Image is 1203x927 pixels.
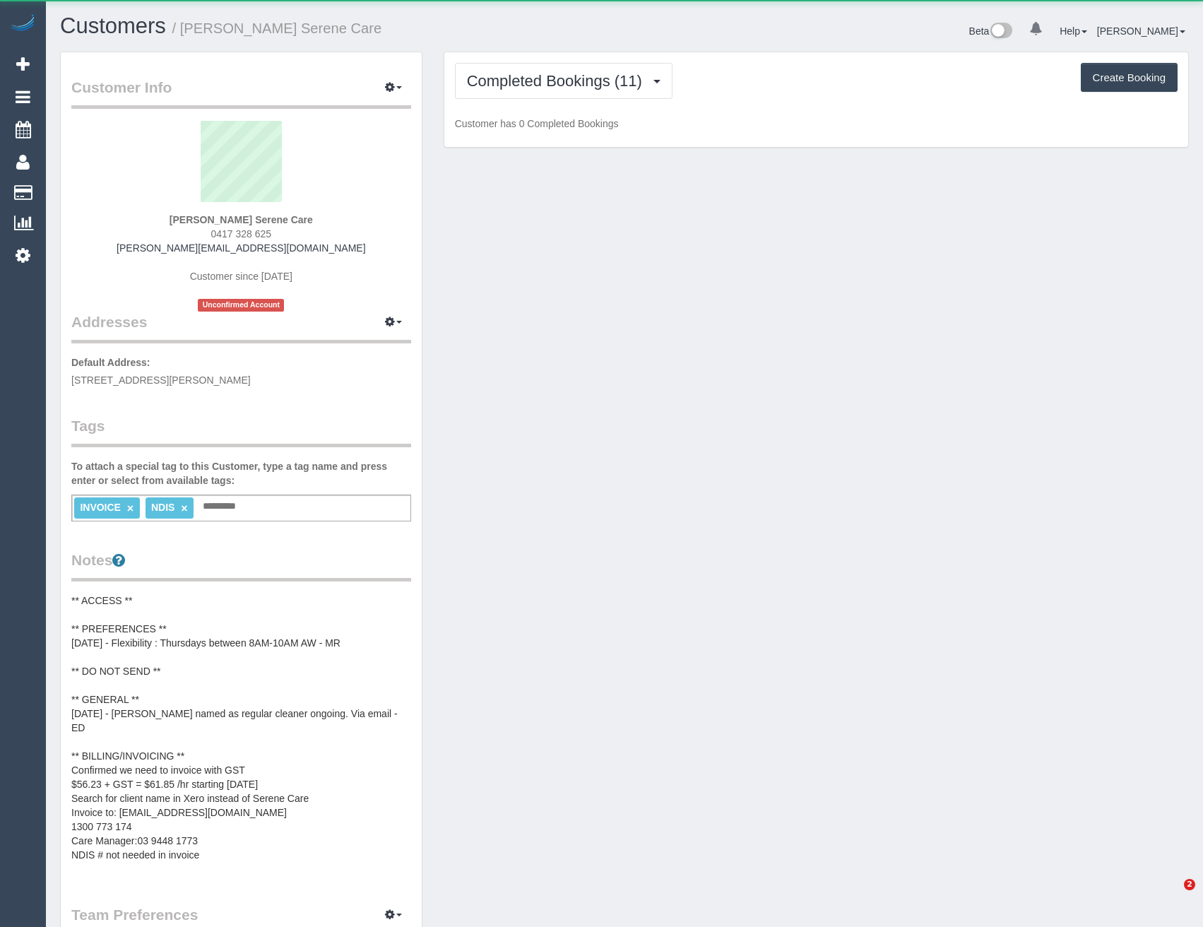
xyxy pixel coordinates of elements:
[467,72,649,90] span: Completed Bookings (11)
[989,23,1012,41] img: New interface
[1060,25,1087,37] a: Help
[190,271,292,282] span: Customer since [DATE]
[71,355,150,370] label: Default Address:
[80,502,121,513] span: INVOICE
[172,20,382,36] small: / [PERSON_NAME] Serene Care
[127,502,134,514] a: ×
[117,242,365,254] a: [PERSON_NAME][EMAIL_ADDRESS][DOMAIN_NAME]
[60,13,166,38] a: Customers
[969,25,1013,37] a: Beta
[1097,25,1185,37] a: [PERSON_NAME]
[71,374,251,386] span: [STREET_ADDRESS][PERSON_NAME]
[71,415,411,447] legend: Tags
[455,117,1178,131] p: Customer has 0 Completed Bookings
[1155,879,1189,913] iframe: Intercom live chat
[170,214,313,225] strong: [PERSON_NAME] Serene Care
[181,502,187,514] a: ×
[71,77,411,109] legend: Customer Info
[455,63,672,99] button: Completed Bookings (11)
[1081,63,1178,93] button: Create Booking
[198,299,284,311] span: Unconfirmed Account
[151,502,174,513] span: NDIS
[71,550,411,581] legend: Notes
[71,594,411,876] pre: ** ACCESS ** ** PREFERENCES ** [DATE] - Flexibility : Thursdays between 8AM-10AM AW - MR ** DO NO...
[71,459,411,488] label: To attach a special tag to this Customer, type a tag name and press enter or select from availabl...
[211,228,272,240] span: 0417 328 625
[8,14,37,34] img: Automaid Logo
[1184,879,1195,890] span: 2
